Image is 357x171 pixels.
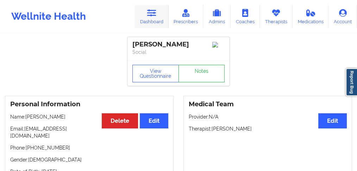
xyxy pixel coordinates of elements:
[10,144,168,151] p: Phone: [PHONE_NUMBER]
[260,5,293,28] a: Therapists
[10,156,168,163] p: Gender: [DEMOGRAPHIC_DATA]
[293,5,329,28] a: Medications
[328,5,357,28] a: Account
[132,65,179,82] button: View Questionnaire
[140,113,168,128] button: Edit
[231,5,260,28] a: Coaches
[169,5,203,28] a: Prescribers
[135,5,169,28] a: Dashboard
[10,100,168,108] h3: Personal Information
[10,113,168,120] p: Name: [PERSON_NAME]
[132,40,225,49] div: [PERSON_NAME]
[346,68,357,96] a: Report Bug
[132,49,225,56] p: Social
[189,100,347,108] h3: Medical Team
[178,65,225,82] a: Notes
[212,42,225,47] img: Image%2Fplaceholer-image.png
[189,125,347,132] p: Therapist: [PERSON_NAME]
[189,113,347,120] p: Provider: N/A
[102,113,138,128] button: Delete
[10,125,168,139] p: Email: [EMAIL_ADDRESS][DOMAIN_NAME]
[203,5,231,28] a: Admins
[318,113,347,128] button: Edit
